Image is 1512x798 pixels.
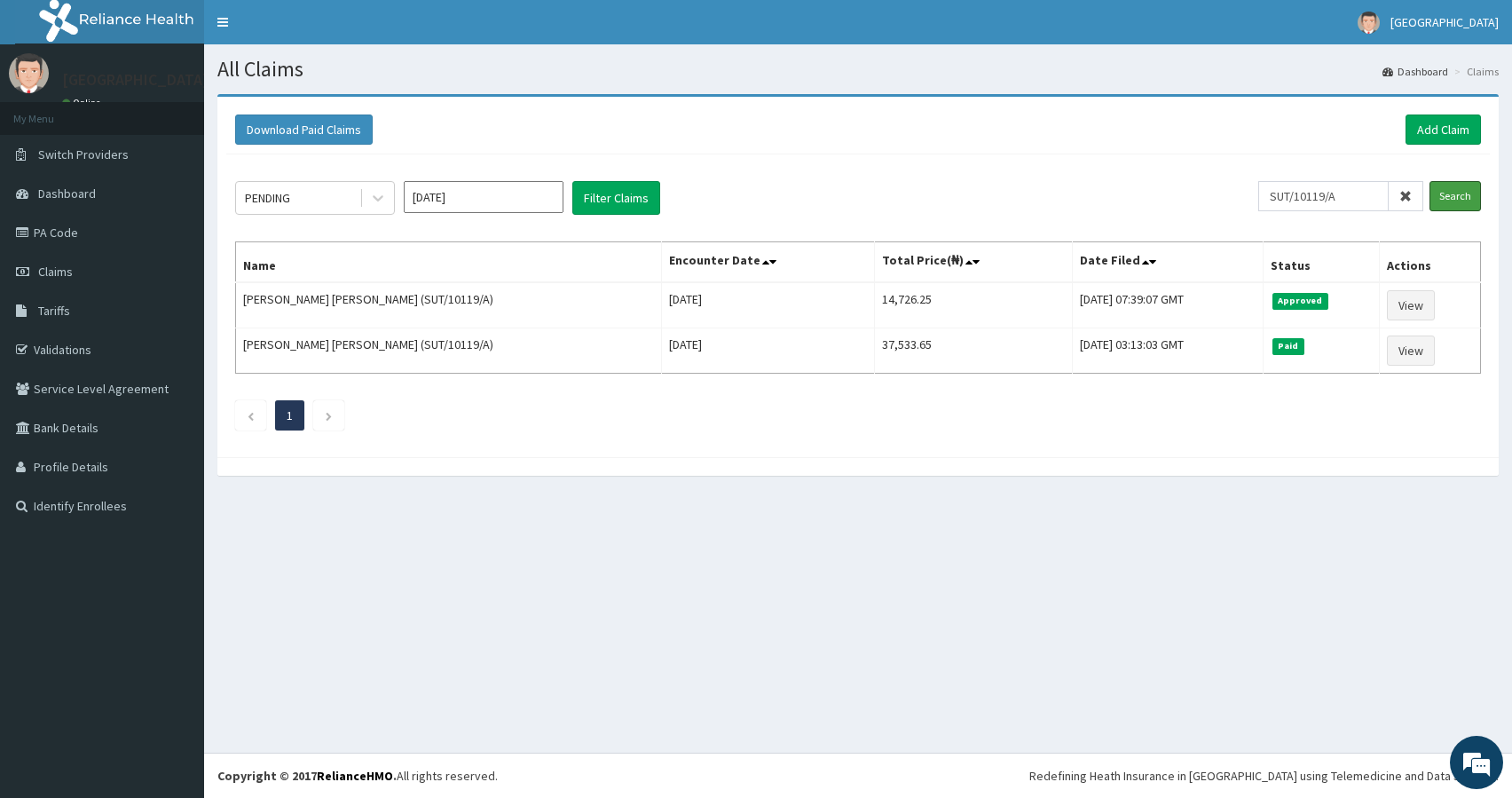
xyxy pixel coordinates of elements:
span: Tariffs [38,303,70,319]
a: Online [62,97,105,109]
td: [DATE] 07:39:07 GMT [1073,282,1264,328]
th: Status [1264,242,1380,283]
button: Download Paid Claims [235,115,373,145]
div: PENDING [245,189,290,207]
td: 14,726.25 [875,282,1073,328]
td: [DATE] [661,328,875,374]
div: Minimize live chat window [291,9,334,51]
input: Search by HMO ID [1258,181,1389,211]
input: Select Month and Year [404,181,563,213]
th: Date Filed [1073,242,1264,283]
a: Next page [325,407,333,423]
th: Name [236,242,662,283]
strong: Copyright © 2017 . [217,768,397,784]
img: d_794563401_company_1708531726252_794563401 [33,89,72,133]
span: Approved [1272,293,1328,309]
img: User Image [1358,12,1380,34]
span: Paid [1272,338,1304,354]
a: Add Claim [1406,115,1481,145]
span: Claims [38,264,73,280]
span: Switch Providers [38,146,129,162]
div: Redefining Heath Insurance in [GEOGRAPHIC_DATA] using Telemedicine and Data Science! [1029,767,1499,785]
span: [GEOGRAPHIC_DATA] [1390,14,1499,30]
li: Claims [1450,64,1499,79]
td: [DATE] [661,282,875,328]
p: [GEOGRAPHIC_DATA] [62,72,209,88]
td: 37,533.65 [875,328,1073,374]
a: Dashboard [1382,64,1448,79]
div: Chat with us now [92,99,298,122]
a: Previous page [247,407,255,423]
td: [DATE] 03:13:03 GMT [1073,328,1264,374]
textarea: Type your message and hit 'Enter' [9,485,338,547]
a: View [1387,290,1435,320]
a: Page 1 is your current page [287,407,293,423]
h1: All Claims [217,58,1499,81]
button: Filter Claims [572,181,660,215]
span: We're online! [103,224,245,403]
footer: All rights reserved. [204,753,1512,798]
td: [PERSON_NAME] [PERSON_NAME] (SUT/10119/A) [236,282,662,328]
img: User Image [9,53,49,93]
th: Total Price(₦) [875,242,1073,283]
th: Actions [1380,242,1481,283]
span: Dashboard [38,186,96,201]
input: Search [1429,181,1481,211]
a: RelianceHMO [317,768,393,784]
th: Encounter Date [661,242,875,283]
td: [PERSON_NAME] [PERSON_NAME] (SUT/10119/A) [236,328,662,374]
a: View [1387,336,1435,366]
